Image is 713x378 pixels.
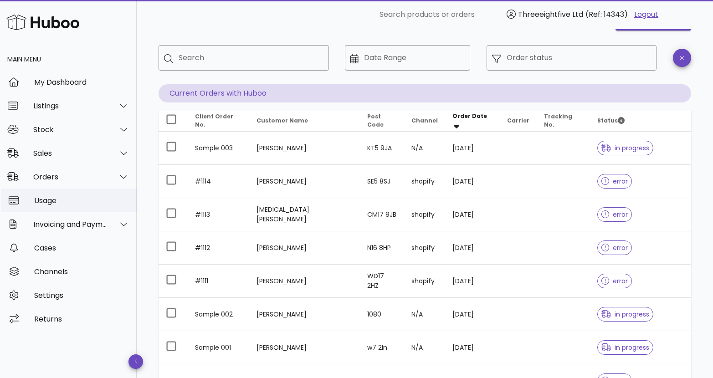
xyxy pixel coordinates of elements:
[404,231,445,265] td: shopify
[34,315,129,323] div: Returns
[601,278,628,284] span: error
[188,110,249,132] th: Client Order No.
[249,231,360,265] td: [PERSON_NAME]
[404,298,445,331] td: N/A
[411,117,438,124] span: Channel
[404,132,445,165] td: N/A
[159,84,691,102] p: Current Orders with Huboo
[249,110,360,132] th: Customer Name
[445,132,500,165] td: [DATE]
[590,110,691,132] th: Status
[34,291,129,300] div: Settings
[367,112,384,128] span: Post Code
[34,267,129,276] div: Channels
[404,265,445,298] td: shopify
[544,112,572,128] span: Tracking No.
[188,331,249,364] td: Sample 001
[6,12,79,32] img: Huboo Logo
[249,165,360,198] td: [PERSON_NAME]
[33,125,108,134] div: Stock
[188,231,249,265] td: #1112
[34,196,129,205] div: Usage
[360,231,404,265] td: N16 8HP
[360,110,404,132] th: Post Code
[500,110,537,132] th: Carrier
[445,298,500,331] td: [DATE]
[188,298,249,331] td: Sample 002
[33,102,108,110] div: Listings
[601,178,628,184] span: error
[188,265,249,298] td: #1111
[33,149,108,158] div: Sales
[249,265,360,298] td: [PERSON_NAME]
[601,245,628,251] span: error
[360,298,404,331] td: 1080
[601,211,628,218] span: error
[188,132,249,165] td: Sample 003
[634,9,658,20] a: Logout
[159,14,605,31] h1: Orders
[601,145,650,151] span: in progress
[445,265,500,298] td: [DATE]
[601,344,650,351] span: in progress
[34,78,129,87] div: My Dashboard
[518,9,583,20] span: Threeeightfive Ltd
[360,198,404,231] td: CM17 9JB
[360,132,404,165] td: KT5 9JA
[507,117,529,124] span: Carrier
[404,331,445,364] td: N/A
[404,198,445,231] td: shopify
[445,331,500,364] td: [DATE]
[601,311,650,317] span: in progress
[195,112,233,128] span: Client Order No.
[445,165,500,198] td: [DATE]
[249,331,360,364] td: [PERSON_NAME]
[597,117,625,124] span: Status
[585,9,628,20] span: (Ref: 14343)
[33,173,108,181] div: Orders
[445,231,500,265] td: [DATE]
[445,110,500,132] th: Order Date: Sorted descending. Activate to remove sorting.
[256,117,308,124] span: Customer Name
[360,165,404,198] td: SE5 8SJ
[249,198,360,231] td: [MEDICAL_DATA][PERSON_NAME]
[537,110,590,132] th: Tracking No.
[249,132,360,165] td: [PERSON_NAME]
[360,331,404,364] td: w7 2ln
[34,244,129,252] div: Cases
[404,110,445,132] th: Channel
[360,265,404,298] td: WD17 2HZ
[445,198,500,231] td: [DATE]
[33,220,108,229] div: Invoicing and Payments
[188,198,249,231] td: #1113
[249,298,360,331] td: [PERSON_NAME]
[452,112,487,120] span: Order Date
[404,165,445,198] td: shopify
[188,165,249,198] td: #1114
